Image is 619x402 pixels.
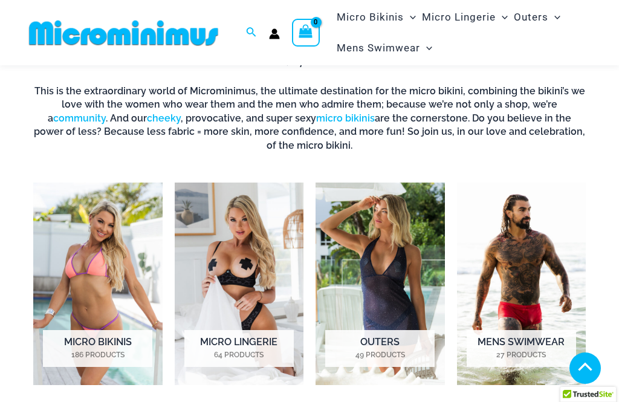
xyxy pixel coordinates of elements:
a: Micro LingerieMenu ToggleMenu Toggle [419,2,511,33]
img: MM SHOP LOGO FLAT [24,19,223,47]
a: Mens SwimwearMenu ToggleMenu Toggle [334,33,435,63]
h2: Micro Bikinis [43,330,152,368]
a: Visit product category Outers [316,183,445,385]
h6: This is the extraordinary world of Microminimus, the ultimate destination for the micro bikini, c... [33,85,586,152]
span: Micro Bikinis [337,2,404,33]
img: Mens Swimwear [457,183,586,385]
span: Menu Toggle [496,2,508,33]
a: Search icon link [246,25,257,41]
a: Visit product category Micro Bikinis [33,183,163,385]
a: micro bikinis [316,112,375,124]
img: Outers [316,183,445,385]
span: Micro Lingerie [422,2,496,33]
a: Visit product category Mens Swimwear [457,183,586,385]
mark: 64 Products [184,349,294,360]
h2: Mens Swimwear [467,330,576,368]
span: Mens Swimwear [337,33,420,63]
h2: Micro Lingerie [184,330,294,368]
mark: 186 Products [43,349,152,360]
h2: Outers [325,330,435,368]
a: View Shopping Cart, empty [292,19,320,47]
mark: 27 Products [467,349,576,360]
img: Micro Bikinis [33,183,163,385]
a: Visit product category Micro Lingerie [175,183,304,385]
mark: 49 Products [325,349,435,360]
span: Outers [514,2,548,33]
a: Micro BikinisMenu ToggleMenu Toggle [334,2,419,33]
span: Menu Toggle [420,33,432,63]
a: Account icon link [269,28,280,39]
a: cheeky [147,112,181,124]
a: OutersMenu ToggleMenu Toggle [511,2,563,33]
span: Menu Toggle [404,2,416,33]
a: community [53,112,106,124]
span: Menu Toggle [548,2,560,33]
img: Micro Lingerie [175,183,304,385]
